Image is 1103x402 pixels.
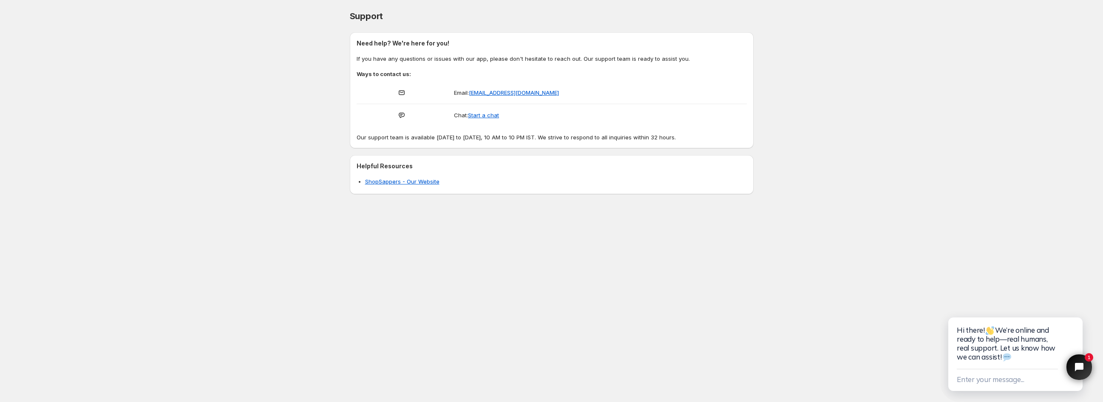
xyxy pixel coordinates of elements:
[454,112,468,119] span: Chat:
[940,281,1103,402] iframe: Tidio Chat
[468,112,499,119] button: Start a chat
[357,133,747,142] p: Our support team is available [DATE] to [DATE], 10 AM to 10 PM IST. We strive to respond to all i...
[357,162,747,170] h2: Helpful Resources
[469,89,559,96] a: [EMAIL_ADDRESS][DOMAIN_NAME]
[357,54,747,63] p: If you have any questions or issues with our app, please don't hesitate to reach out. Our support...
[357,70,747,78] h3: Ways to contact us:
[454,89,469,96] span: Email:
[357,39,747,48] h2: Need help? We're here for you!
[350,11,383,21] span: Support
[365,178,439,185] a: ShopSappers - Our Website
